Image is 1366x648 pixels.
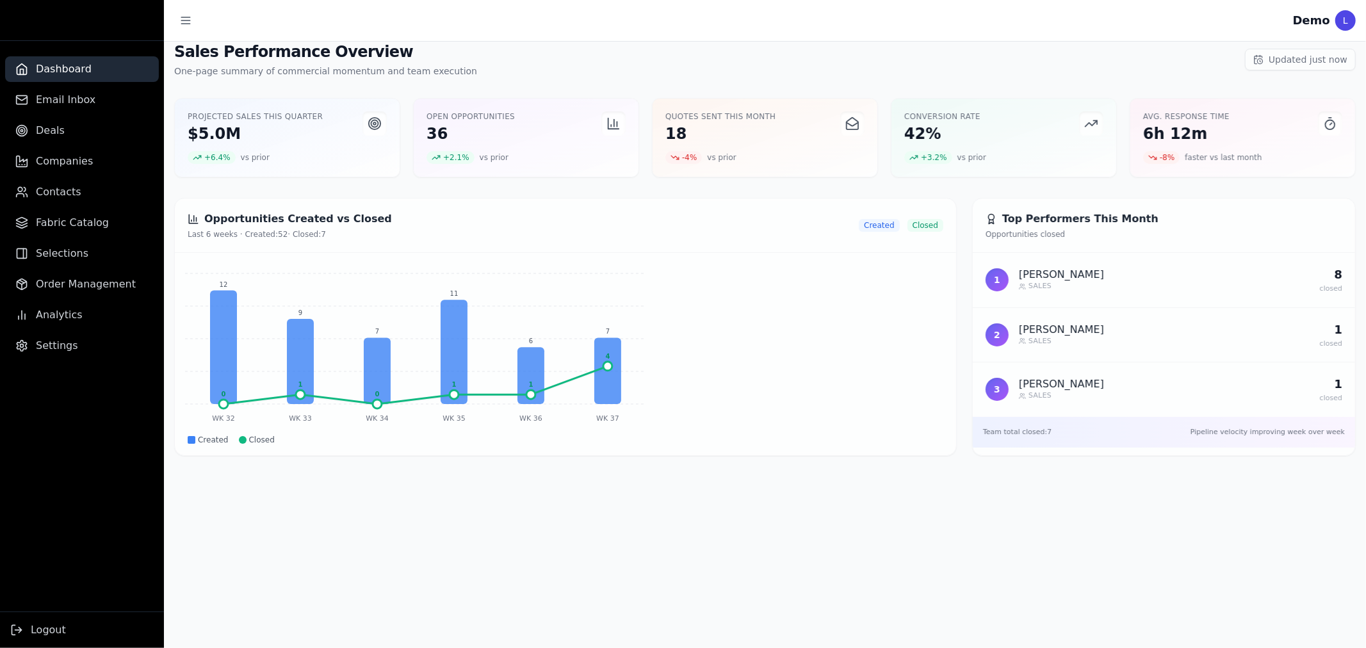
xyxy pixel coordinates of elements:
text: 7 [606,328,610,336]
span: Closed [907,219,943,232]
text: WK 37 [596,414,619,423]
span: Analytics [36,307,83,323]
div: Demo [1293,12,1330,29]
p: [PERSON_NAME] [1019,378,1104,391]
text: WK 36 [519,414,542,423]
span: Email Inbox [36,92,95,108]
p: Sales [1019,281,1104,292]
span: + 2.1 % [427,151,475,164]
p: Avg. Response Time [1143,111,1230,122]
text: 4 [606,353,610,360]
span: Dashboard [36,61,92,77]
h2: Opportunities Created vs Closed [188,211,392,227]
p: 36 [427,124,515,143]
p: 18 [665,124,776,143]
span: -8 % [1143,151,1180,164]
a: Fabric Catalog [5,210,159,236]
div: Created [188,435,229,445]
span: Fabric Catalog [36,215,109,231]
span: Logout [31,622,66,638]
span: faster vs last month [1185,152,1262,163]
p: Sales [1019,391,1104,401]
p: 1 [1320,321,1342,339]
span: vs prior [707,152,736,163]
text: 0 [375,391,380,398]
p: 42% [904,124,980,143]
text: WK 35 [443,414,466,423]
div: Closed [239,435,275,445]
text: 6 [529,337,533,344]
p: Conversion Rate [904,111,980,122]
span: Contacts [36,184,81,200]
div: 3 [986,378,1009,401]
p: closed [1320,393,1342,404]
button: Logout [10,622,66,638]
span: Pipeline velocity improving week over week [1191,427,1345,438]
p: Opportunities closed [986,229,1342,239]
p: Quotes Sent This Month [665,111,776,122]
span: vs prior [480,152,508,163]
a: Contacts [5,179,159,205]
span: Created [859,219,900,232]
p: Last 6 weeks · Created: 52 · Closed: 7 [188,229,392,239]
div: 2 [986,323,1009,346]
span: Selections [36,246,88,261]
a: Dashboard [5,56,159,82]
p: $5.0M [188,124,323,143]
div: 1 [986,268,1009,291]
span: vs prior [957,152,986,163]
a: Settings [5,333,159,359]
button: Toggle sidebar [174,9,197,32]
p: Projected Sales This Quarter [188,111,323,122]
p: closed [1320,284,1342,295]
a: Companies [5,149,159,174]
a: Selections [5,241,159,266]
span: Order Management [36,277,136,292]
p: Open Opportunities [427,111,515,122]
p: [PERSON_NAME] [1019,323,1104,336]
text: WK 34 [366,414,389,423]
p: 8 [1320,266,1342,284]
text: WK 32 [212,414,235,423]
text: 11 [450,290,459,297]
span: -4 % [665,151,702,164]
span: Team total closed: 7 [983,427,1052,438]
p: One-page summary of commercial momentum and team execution [174,65,477,77]
text: 1 [452,381,457,388]
div: L [1335,10,1356,31]
span: Updated just now [1269,53,1347,66]
p: [PERSON_NAME] [1019,268,1104,281]
h2: Top Performers This Month [986,211,1342,227]
p: Sales [1019,336,1104,347]
text: 1 [529,381,533,388]
span: Companies [36,154,93,169]
text: WK 33 [289,414,312,423]
a: Analytics [5,302,159,328]
span: Deals [36,123,65,138]
p: 6h 12m [1143,124,1230,143]
a: Email Inbox [5,87,159,113]
a: Order Management [5,271,159,297]
span: Settings [36,338,78,353]
span: + 6.4 % [188,151,236,164]
text: 9 [298,309,302,316]
a: Deals [5,118,159,143]
span: vs prior [241,152,270,163]
text: 12 [220,281,228,288]
text: 0 [222,391,226,398]
span: + 3.2 % [904,151,952,164]
h1: Sales Performance Overview [174,42,477,62]
text: 1 [298,381,303,388]
text: 7 [375,328,379,336]
p: closed [1320,339,1342,350]
p: 1 [1320,375,1342,393]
